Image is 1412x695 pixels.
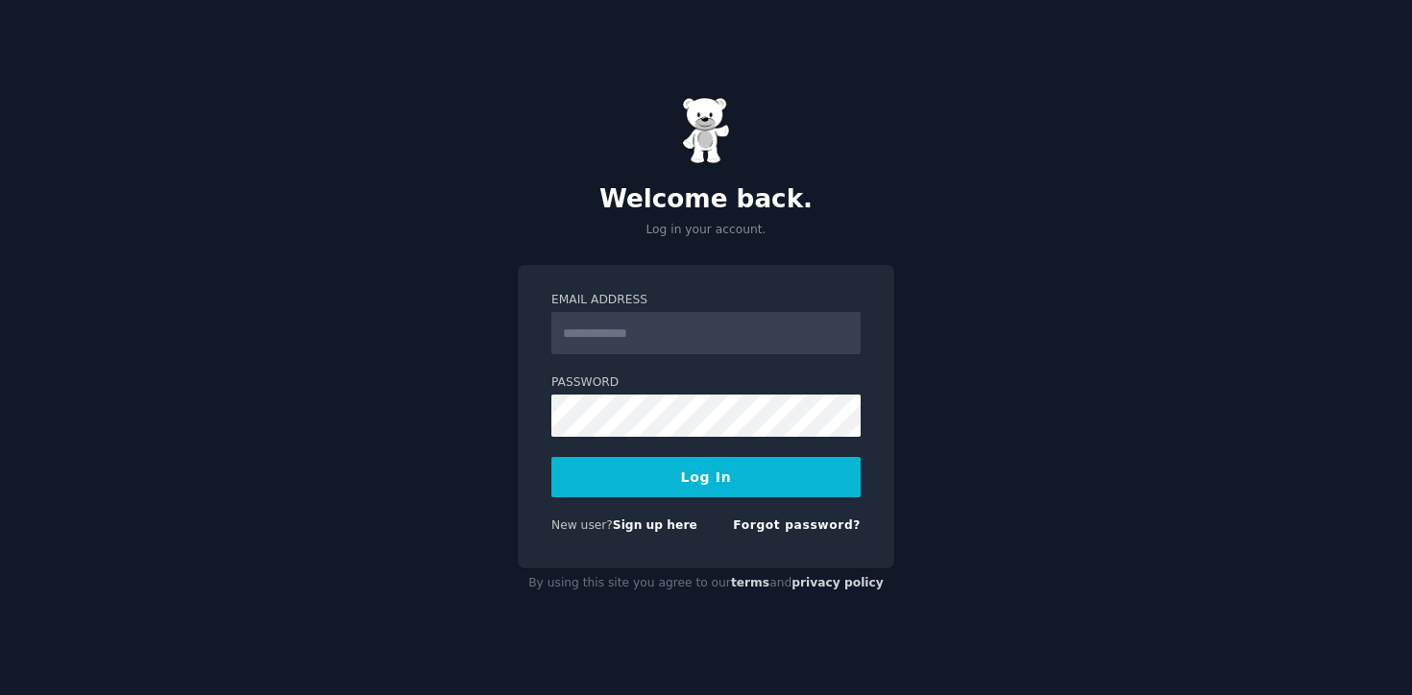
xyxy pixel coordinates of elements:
[518,568,894,599] div: By using this site you agree to our and
[613,518,697,532] a: Sign up here
[551,374,861,392] label: Password
[791,576,884,589] a: privacy policy
[551,457,861,497] button: Log In
[551,518,613,532] span: New user?
[682,97,730,164] img: Gummy Bear
[551,292,861,309] label: Email Address
[518,184,894,215] h2: Welcome back.
[733,518,861,532] a: Forgot password?
[518,222,894,239] p: Log in your account.
[731,576,769,589] a: terms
